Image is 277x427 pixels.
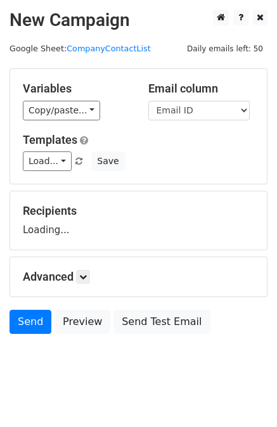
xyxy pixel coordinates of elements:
[23,204,254,237] div: Loading...
[23,151,72,171] a: Load...
[183,44,267,53] a: Daily emails left: 50
[10,310,51,334] a: Send
[23,82,129,96] h5: Variables
[23,270,254,284] h5: Advanced
[23,101,100,120] a: Copy/paste...
[183,42,267,56] span: Daily emails left: 50
[23,133,77,146] a: Templates
[91,151,124,171] button: Save
[23,204,254,218] h5: Recipients
[55,310,110,334] a: Preview
[113,310,210,334] a: Send Test Email
[148,82,255,96] h5: Email column
[10,44,151,53] small: Google Sheet:
[10,10,267,31] h2: New Campaign
[67,44,151,53] a: CompanyContactList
